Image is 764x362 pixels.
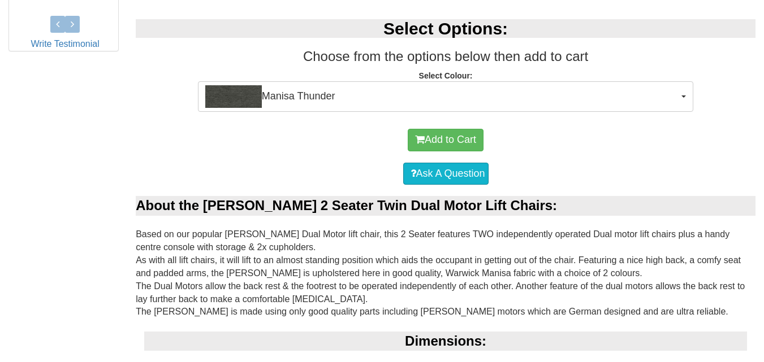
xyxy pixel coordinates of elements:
[419,71,473,80] strong: Select Colour:
[205,85,262,108] img: Manisa Thunder
[136,196,756,215] div: About the [PERSON_NAME] 2 Seater Twin Dual Motor Lift Chairs:
[198,81,694,112] button: Manisa ThunderManisa Thunder
[383,19,508,38] b: Select Options:
[144,332,747,351] div: Dimensions:
[205,85,679,108] span: Manisa Thunder
[31,39,99,49] a: Write Testimonial
[136,49,756,64] h3: Choose from the options below then add to cart
[408,129,484,151] button: Add to Cart
[403,163,489,185] a: Ask A Question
